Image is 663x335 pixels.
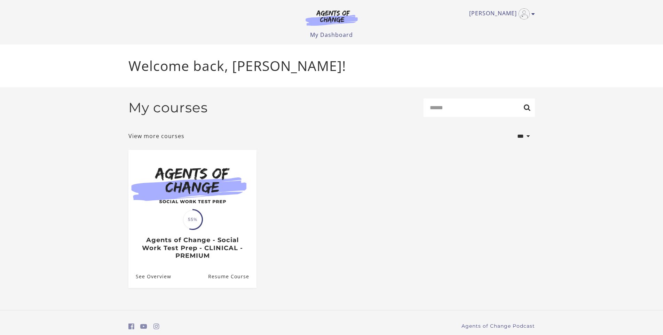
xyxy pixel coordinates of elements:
a: My Dashboard [310,31,353,39]
span: 55% [183,210,202,229]
a: Agents of Change Podcast [461,322,535,330]
i: https://www.instagram.com/agentsofchangeprep/ (Open in a new window) [153,323,159,330]
i: https://www.youtube.com/c/AgentsofChangeTestPrepbyMeaganMitchell (Open in a new window) [140,323,147,330]
i: https://www.facebook.com/groups/aswbtestprep (Open in a new window) [128,323,134,330]
a: Agents of Change - Social Work Test Prep - CLINICAL - PREMIUM: Resume Course [208,265,256,288]
img: Agents of Change Logo [298,10,365,26]
a: Toggle menu [469,8,531,19]
h2: My courses [128,99,208,116]
h3: Agents of Change - Social Work Test Prep - CLINICAL - PREMIUM [136,236,249,260]
a: View more courses [128,132,184,140]
p: Welcome back, [PERSON_NAME]! [128,56,535,76]
a: Agents of Change - Social Work Test Prep - CLINICAL - PREMIUM: See Overview [128,265,171,288]
a: https://www.youtube.com/c/AgentsofChangeTestPrepbyMeaganMitchell (Open in a new window) [140,321,147,332]
a: https://www.facebook.com/groups/aswbtestprep (Open in a new window) [128,321,134,332]
a: https://www.instagram.com/agentsofchangeprep/ (Open in a new window) [153,321,159,332]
